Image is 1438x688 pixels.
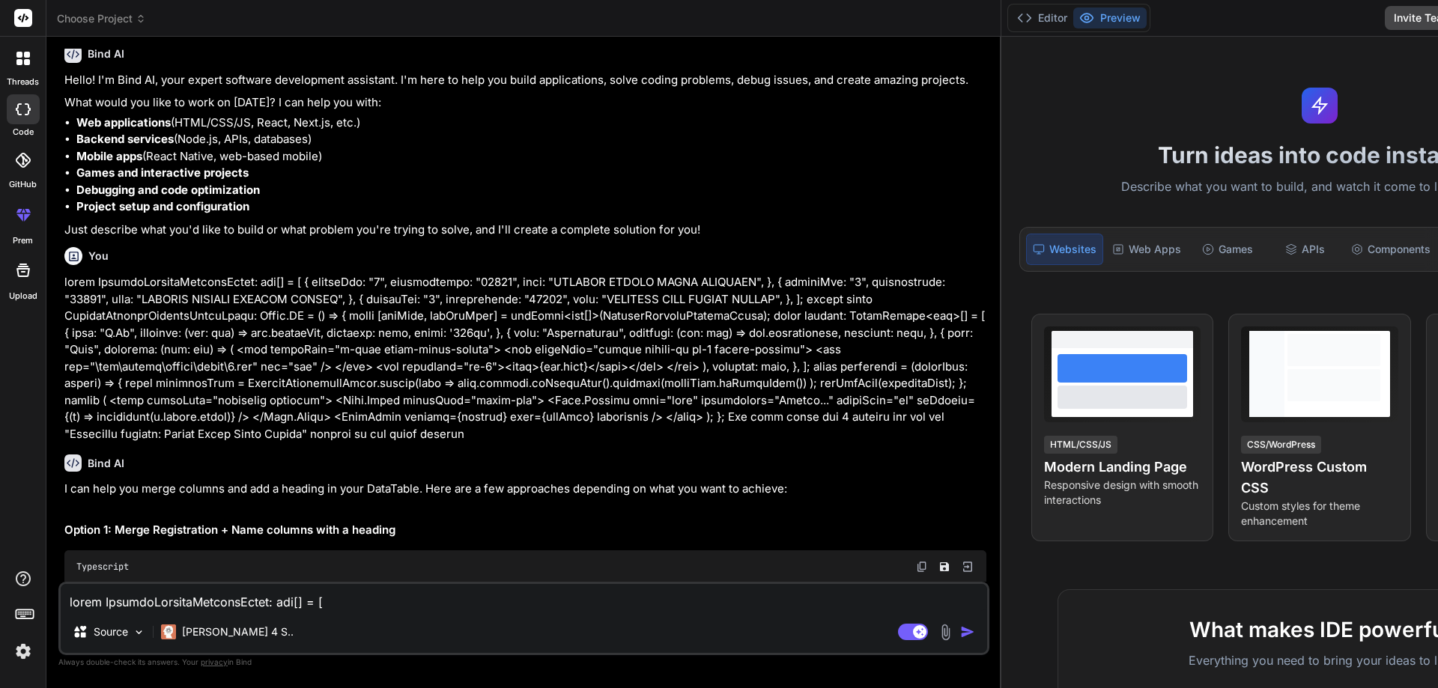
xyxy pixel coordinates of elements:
[1044,457,1201,478] h4: Modern Landing Page
[161,624,176,639] img: Claude 4 Sonnet
[1241,457,1398,499] h4: WordPress Custom CSS
[9,178,37,191] label: GitHub
[7,76,39,88] label: threads
[182,624,294,639] p: [PERSON_NAME] 4 S..
[961,560,974,573] img: Open in Browser
[64,94,986,112] p: What would you like to work on [DATE]? I can help you with:
[76,132,174,146] strong: Backend services
[76,115,986,132] li: (HTML/CSS/JS, React, Next.js, etc.)
[133,626,145,639] img: Pick Models
[916,561,928,573] img: copy
[13,234,33,247] label: prem
[76,148,986,165] li: (React Native, web-based mobile)
[1241,436,1321,454] div: CSS/WordPress
[88,249,109,264] h6: You
[1073,7,1147,28] button: Preview
[934,556,955,577] button: Save file
[76,131,986,148] li: (Node.js, APIs, databases)
[960,624,975,639] img: icon
[64,481,986,498] p: I can help you merge columns and add a heading in your DataTable. Here are a few approaches depen...
[76,115,171,130] strong: Web applications
[1011,7,1073,28] button: Editor
[76,165,249,180] strong: Games and interactive projects
[94,624,128,639] p: Source
[1044,478,1201,508] p: Responsive design with smooth interactions
[64,274,986,442] p: lorem IpsumdoLorsitaMetconsEctet: adi[] = [ { elitseDdo: "7", eiusmodtempo: "02821", inci: "UTLAB...
[1106,234,1187,265] div: Web Apps
[937,624,954,641] img: attachment
[58,655,989,669] p: Always double-check its answers. Your in Bind
[1268,234,1343,265] div: APIs
[1026,234,1103,265] div: Websites
[201,657,228,666] span: privacy
[9,290,37,302] label: Upload
[64,522,986,539] h2: Option 1: Merge Registration + Name columns with a heading
[1241,499,1398,529] p: Custom styles for theme enhancement
[88,46,124,61] h6: Bind AI
[88,456,124,471] h6: Bind AI
[64,72,986,89] p: Hello! I'm Bind AI, your expert software development assistant. I'm here to help you build applic...
[57,11,146,26] span: Choose Project
[64,222,986,239] p: Just describe what you'd like to build or what problem you're trying to solve, and I'll create a ...
[76,561,129,573] span: Typescript
[76,149,142,163] strong: Mobile apps
[76,199,249,213] strong: Project setup and configuration
[1190,234,1265,265] div: Games
[1345,234,1437,265] div: Components
[76,183,260,197] strong: Debugging and code optimization
[1044,436,1117,454] div: HTML/CSS/JS
[10,639,36,664] img: settings
[13,126,34,138] label: code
